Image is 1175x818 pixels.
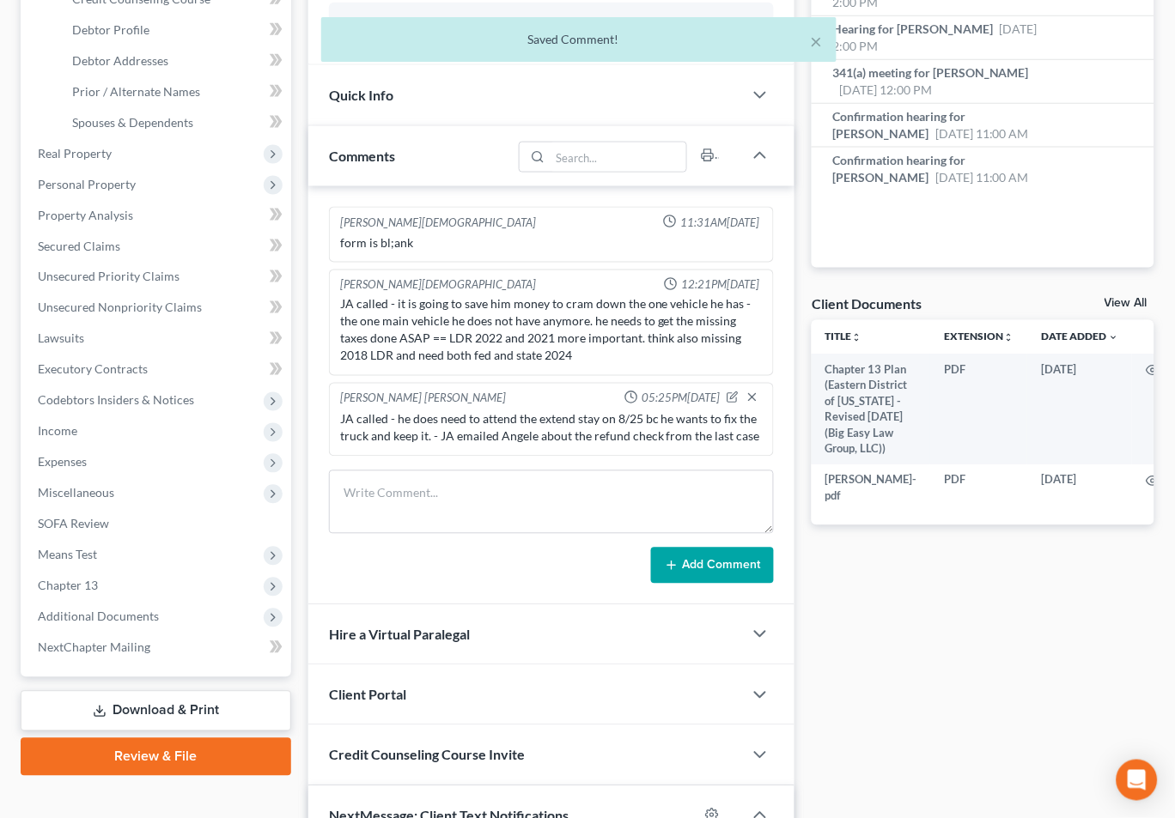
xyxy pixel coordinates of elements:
[38,331,84,346] span: Lawsuits
[1042,330,1119,343] a: Date Added expand_more
[832,65,1029,80] span: 341(a) meeting for [PERSON_NAME]
[38,177,136,191] span: Personal Property
[931,465,1028,512] td: PDF
[839,82,932,97] span: [DATE] 12:00 PM
[1105,298,1148,310] a: View All
[38,640,150,655] span: NextChapter Mailing
[38,609,159,624] span: Additional Documents
[812,465,931,512] td: [PERSON_NAME]-pdf
[931,354,1028,465] td: PDF
[340,215,536,231] div: [PERSON_NAME][DEMOGRAPHIC_DATA]
[58,76,291,107] a: Prior / Alternate Names
[329,747,525,763] span: Credit Counseling Course Invite
[551,142,687,172] input: Search...
[812,354,931,465] td: Chapter 13 Plan (Eastern District of [US_STATE] - Revised [DATE] (Big Easy Law Group, LLC))
[329,627,470,643] span: Hire a Virtual Paralegal
[329,687,406,703] span: Client Portal
[24,200,291,231] a: Property Analysis
[1004,333,1014,343] i: unfold_more
[38,579,98,593] span: Chapter 13
[38,548,97,562] span: Means Test
[38,486,114,500] span: Miscellaneous
[852,333,862,343] i: unfold_more
[38,300,202,315] span: Unsecured Nonpriority Claims
[935,170,1029,185] span: [DATE] 11:00 AM
[38,146,112,161] span: Real Property
[21,691,291,731] a: Download & Print
[38,270,180,284] span: Unsecured Priority Claims
[72,115,193,130] span: Spouses & Dependents
[935,126,1029,141] span: [DATE] 11:00 AM
[24,633,291,663] a: NextChapter Mailing
[38,455,87,470] span: Expenses
[1109,333,1119,343] i: expand_more
[681,277,759,294] span: 12:21PM[DATE]
[811,31,823,52] button: ×
[1117,760,1158,801] div: Open Intercom Messenger
[680,215,759,231] span: 11:31AM[DATE]
[38,393,194,408] span: Codebtors Insiders & Notices
[38,362,148,377] span: Executory Contracts
[38,517,109,531] span: SOFA Review
[945,330,1014,343] a: Extensionunfold_more
[1028,465,1133,512] td: [DATE]
[335,31,823,48] div: Saved Comment!
[38,208,133,222] span: Property Analysis
[812,295,922,313] div: Client Documents
[72,84,200,99] span: Prior / Alternate Names
[340,391,506,408] div: [PERSON_NAME] [PERSON_NAME]
[642,391,720,407] span: 05:25PM[DATE]
[329,148,395,164] span: Comments
[38,239,120,253] span: Secured Claims
[21,738,291,776] a: Review & File
[1028,354,1133,465] td: [DATE]
[340,296,763,365] div: JA called - it is going to save him money to cram down the one vehicle he has - the one main vehi...
[24,293,291,324] a: Unsecured Nonpriority Claims
[329,87,393,103] span: Quick Info
[24,509,291,540] a: SOFA Review
[340,411,763,445] div: JA called - he does need to attend the extend stay on 8/25 bc he wants to fix the truck and keep ...
[651,548,774,584] button: Add Comment
[832,153,965,185] span: Confirmation hearing for [PERSON_NAME]
[38,424,77,439] span: Income
[340,234,763,251] div: form is bl;ank
[832,109,965,141] span: Confirmation hearing for [PERSON_NAME]
[24,354,291,385] a: Executory Contracts
[24,231,291,262] a: Secured Claims
[825,330,862,343] a: Titleunfold_more
[340,277,536,294] div: [PERSON_NAME][DEMOGRAPHIC_DATA]
[58,15,291,45] a: Debtor Profile
[58,107,291,138] a: Spouses & Dependents
[24,262,291,293] a: Unsecured Priority Claims
[24,324,291,354] a: Lawsuits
